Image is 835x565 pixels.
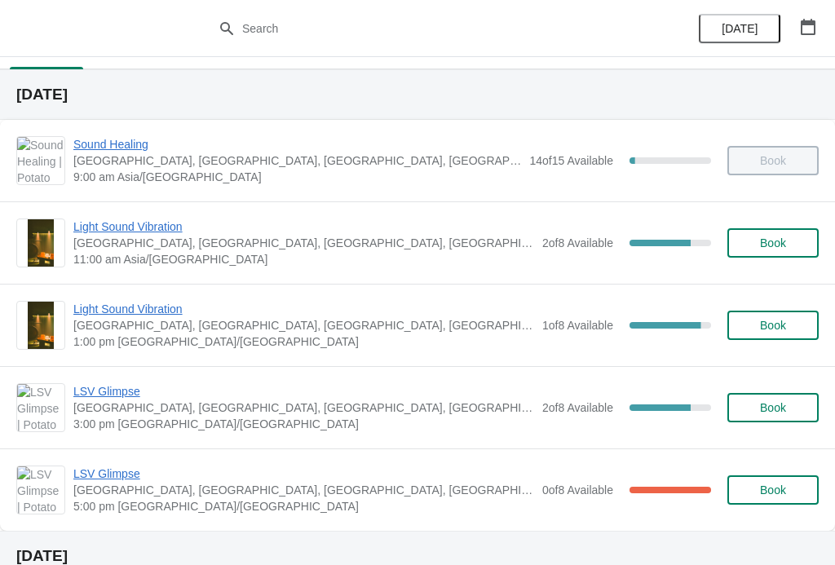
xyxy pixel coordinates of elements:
[73,466,534,482] span: LSV Glimpse
[73,399,534,416] span: [GEOGRAPHIC_DATA], [GEOGRAPHIC_DATA], [GEOGRAPHIC_DATA], [GEOGRAPHIC_DATA], [GEOGRAPHIC_DATA]
[542,401,613,414] span: 2 of 8 Available
[760,401,786,414] span: Book
[73,482,534,498] span: [GEOGRAPHIC_DATA], [GEOGRAPHIC_DATA], [GEOGRAPHIC_DATA], [GEOGRAPHIC_DATA], [GEOGRAPHIC_DATA]
[16,86,819,103] h2: [DATE]
[17,137,64,184] img: Sound Healing | Potato Head Suites & Studios, Jalan Petitenget, Seminyak, Badung Regency, Bali, I...
[73,235,534,251] span: [GEOGRAPHIC_DATA], [GEOGRAPHIC_DATA], [GEOGRAPHIC_DATA], [GEOGRAPHIC_DATA], [GEOGRAPHIC_DATA]
[760,236,786,249] span: Book
[542,483,613,497] span: 0 of 8 Available
[73,218,534,235] span: Light Sound Vibration
[699,14,780,43] button: [DATE]
[722,22,758,35] span: [DATE]
[73,136,521,152] span: Sound Healing
[529,154,613,167] span: 14 of 15 Available
[73,152,521,169] span: [GEOGRAPHIC_DATA], [GEOGRAPHIC_DATA], [GEOGRAPHIC_DATA], [GEOGRAPHIC_DATA], [GEOGRAPHIC_DATA]
[16,548,819,564] h2: [DATE]
[727,475,819,505] button: Book
[760,483,786,497] span: Book
[73,301,534,317] span: Light Sound Vibration
[73,383,534,399] span: LSV Glimpse
[542,319,613,332] span: 1 of 8 Available
[727,228,819,258] button: Book
[73,333,534,350] span: 1:00 pm [GEOGRAPHIC_DATA]/[GEOGRAPHIC_DATA]
[73,498,534,514] span: 5:00 pm [GEOGRAPHIC_DATA]/[GEOGRAPHIC_DATA]
[241,14,626,43] input: Search
[727,393,819,422] button: Book
[17,384,64,431] img: LSV Glimpse | Potato Head Suites & Studios, Jalan Petitenget, Seminyak, Badung Regency, Bali, Ind...
[73,169,521,185] span: 9:00 am Asia/[GEOGRAPHIC_DATA]
[28,219,55,267] img: Light Sound Vibration | Potato Head Suites & Studios, Jalan Petitenget, Seminyak, Badung Regency,...
[73,251,534,267] span: 11:00 am Asia/[GEOGRAPHIC_DATA]
[73,416,534,432] span: 3:00 pm [GEOGRAPHIC_DATA]/[GEOGRAPHIC_DATA]
[727,311,819,340] button: Book
[542,236,613,249] span: 2 of 8 Available
[28,302,55,349] img: Light Sound Vibration | Potato Head Suites & Studios, Jalan Petitenget, Seminyak, Badung Regency,...
[73,317,534,333] span: [GEOGRAPHIC_DATA], [GEOGRAPHIC_DATA], [GEOGRAPHIC_DATA], [GEOGRAPHIC_DATA], [GEOGRAPHIC_DATA]
[17,466,64,514] img: LSV Glimpse | Potato Head Suites & Studios, Jalan Petitenget, Seminyak, Badung Regency, Bali, Ind...
[760,319,786,332] span: Book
